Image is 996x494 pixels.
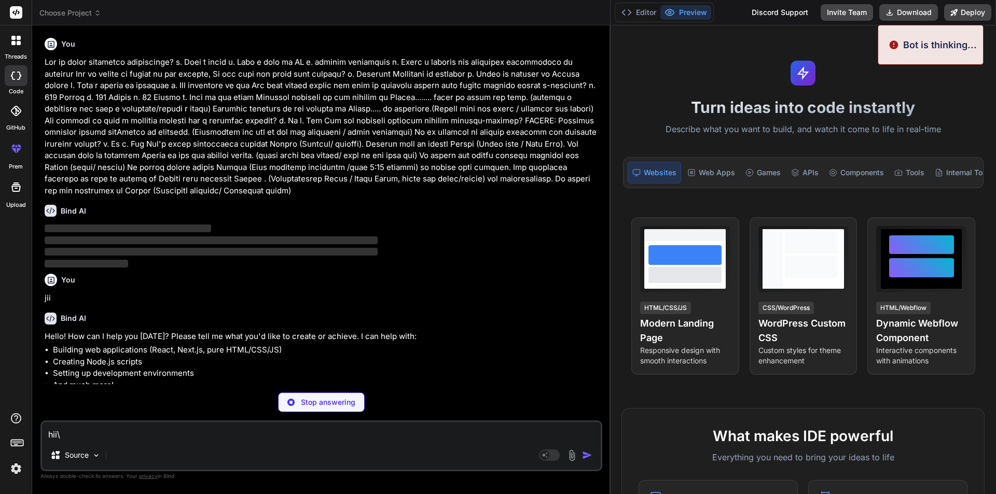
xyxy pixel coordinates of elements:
[53,368,600,379] li: Setting up development environments
[944,4,991,21] button: Deploy
[45,57,600,196] p: Lor ip dolor sitametco adipiscinge? s. Doei t incid u. Labo e dolo ma AL e. adminim veniamquis n....
[876,302,931,314] div: HTML/Webflow
[745,4,814,21] div: Discord Support
[42,422,601,441] textarea: hii\
[639,425,967,447] h2: What makes IDE powerful
[617,5,660,20] button: Editor
[9,87,23,96] label: code
[825,162,888,184] div: Components
[61,313,86,323] h6: Bind AI
[628,162,681,184] div: Websites
[660,5,711,20] button: Preview
[889,38,899,52] img: alert
[640,316,730,345] h4: Modern Landing Page
[876,345,966,366] p: Interactive components with animations
[879,4,938,21] button: Download
[890,162,929,184] div: Tools
[683,162,739,184] div: Web Apps
[640,345,730,366] p: Responsive design with smooth interactions
[45,248,378,256] span: ‌
[53,379,600,391] li: And much more!
[45,292,600,304] p: jii
[92,451,101,460] img: Pick Models
[9,162,23,171] label: prem
[741,162,785,184] div: Games
[6,201,26,209] label: Upload
[7,460,25,477] img: settings
[758,345,849,366] p: Custom styles for theme enhancement
[45,224,211,232] span: ‌
[6,123,25,132] label: GitHub
[301,397,355,407] p: Stop answering
[40,471,602,481] p: Always double-check its answers. Your in Bind
[617,123,990,136] p: Describe what you want to build, and watch it come to life in real-time
[53,344,600,356] li: Building web applications (React, Next.js, pure HTML/CSS/JS)
[758,316,849,345] h4: WordPress Custom CSS
[45,236,378,244] span: ‌
[45,331,600,343] p: Hello! How can I help you [DATE]? Please tell me what you'd like to create or achieve. I can help...
[45,260,128,267] span: ‌
[582,450,592,460] img: icon
[821,4,873,21] button: Invite Team
[5,52,27,61] label: threads
[758,302,814,314] div: CSS/WordPress
[65,450,89,460] p: Source
[53,356,600,368] li: Creating Node.js scripts
[566,449,578,461] img: attachment
[903,38,977,52] p: Bot is thinking...
[640,302,691,314] div: HTML/CSS/JS
[876,316,966,345] h4: Dynamic Webflow Component
[61,39,75,49] h6: You
[617,98,990,117] h1: Turn ideas into code instantly
[639,451,967,463] p: Everything you need to bring your ideas to life
[787,162,823,184] div: APIs
[61,206,86,216] h6: Bind AI
[39,8,101,18] span: Choose Project
[139,473,158,479] span: privacy
[61,275,75,285] h6: You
